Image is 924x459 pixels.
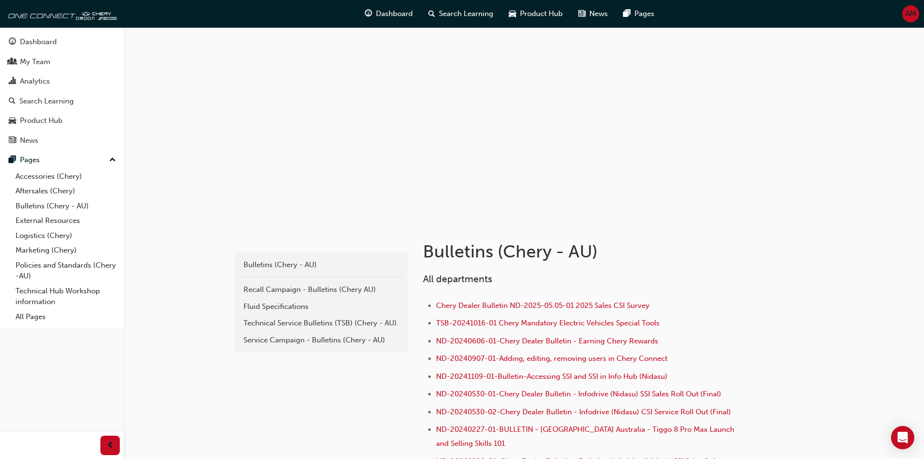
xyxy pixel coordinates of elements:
[9,77,16,86] span: chart-icon
[12,309,120,324] a: All Pages
[4,151,120,169] button: Pages
[243,284,399,295] div: Recall Campaign - Bulletins (Chery AU)
[423,241,741,262] h1: Bulletins (Chery - AU)
[423,273,492,285] span: All departments
[4,33,120,51] a: Dashboard
[243,259,399,271] div: Bulletins (Chery - AU)
[616,4,662,24] a: pages-iconPages
[906,8,916,19] span: AM
[9,117,16,125] span: car-icon
[12,169,120,184] a: Accessories (Chery)
[570,4,616,24] a: news-iconNews
[436,390,721,398] a: ND-20240530-01-Chery Dealer Bulletin - Infodrive (Nidasu) SSI Sales Roll Out (Final)
[436,319,660,327] a: TSB-20241016-01 Chery Mandatory Electric Vehicles Special Tools
[5,4,116,23] img: oneconnect
[4,92,120,110] a: Search Learning
[20,135,38,146] div: News
[589,8,608,19] span: News
[12,284,120,309] a: Technical Hub Workshop information
[376,8,413,19] span: Dashboard
[239,315,404,332] a: Technical Service Bulletins (TSB) (Chery - AU)
[19,96,74,107] div: Search Learning
[891,426,914,449] div: Open Intercom Messenger
[243,335,399,346] div: Service Campaign - Bulletins (Chery - AU)
[107,440,114,452] span: prev-icon
[421,4,501,24] a: search-iconSearch Learning
[436,301,649,310] a: Chery Dealer Bulletin ND-2025-05.05-01 2025 Sales CSI Survey
[436,354,667,363] a: ND-20240907-01-Adding, editing, removing users in Chery Connect
[243,301,399,312] div: Fluid Specifications
[239,332,404,349] a: Service Campaign - Bulletins (Chery - AU)
[20,36,57,48] div: Dashboard
[4,53,120,71] a: My Team
[12,184,120,199] a: Aftersales (Chery)
[20,76,50,87] div: Analytics
[12,213,120,228] a: External Resources
[439,8,493,19] span: Search Learning
[623,8,631,20] span: pages-icon
[243,318,399,329] div: Technical Service Bulletins (TSB) (Chery - AU)
[436,408,731,416] a: ND-20240530-02-Chery Dealer Bulletin - Infodrive (Nidasu) CSI Service Roll Out (Final)
[12,228,120,243] a: Logistics (Chery)
[4,132,120,150] a: News
[634,8,654,19] span: Pages
[109,154,116,167] span: up-icon
[520,8,563,19] span: Product Hub
[12,258,120,284] a: Policies and Standards (Chery -AU)
[9,38,16,47] span: guage-icon
[357,4,421,24] a: guage-iconDashboard
[4,31,120,151] button: DashboardMy TeamAnalyticsSearch LearningProduct HubNews
[239,281,404,298] a: Recall Campaign - Bulletins (Chery AU)
[428,8,435,20] span: search-icon
[9,136,16,145] span: news-icon
[20,154,40,166] div: Pages
[9,156,16,165] span: pages-icon
[509,8,516,20] span: car-icon
[20,115,63,126] div: Product Hub
[365,8,372,20] span: guage-icon
[902,5,919,22] button: AM
[12,199,120,214] a: Bulletins (Chery - AU)
[436,425,736,448] a: ND-20240227-01-BULLETIN - [GEOGRAPHIC_DATA] Australia - Tiggo 8 Pro Max Launch and Selling Skills...
[239,256,404,273] a: Bulletins (Chery - AU)
[436,337,658,345] a: ND-20240606-01-Chery Dealer Bulletin - Earning Chery Rewards
[4,112,120,130] a: Product Hub
[9,97,16,106] span: search-icon
[9,58,16,67] span: people-icon
[12,243,120,258] a: Marketing (Chery)
[4,72,120,90] a: Analytics
[239,298,404,315] a: Fluid Specifications
[578,8,585,20] span: news-icon
[436,372,667,381] a: ND-20241109-01-Bulletin-Accessing SSI and SSI in Info Hub (Nidasu)
[20,56,50,68] div: My Team
[501,4,570,24] a: car-iconProduct Hub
